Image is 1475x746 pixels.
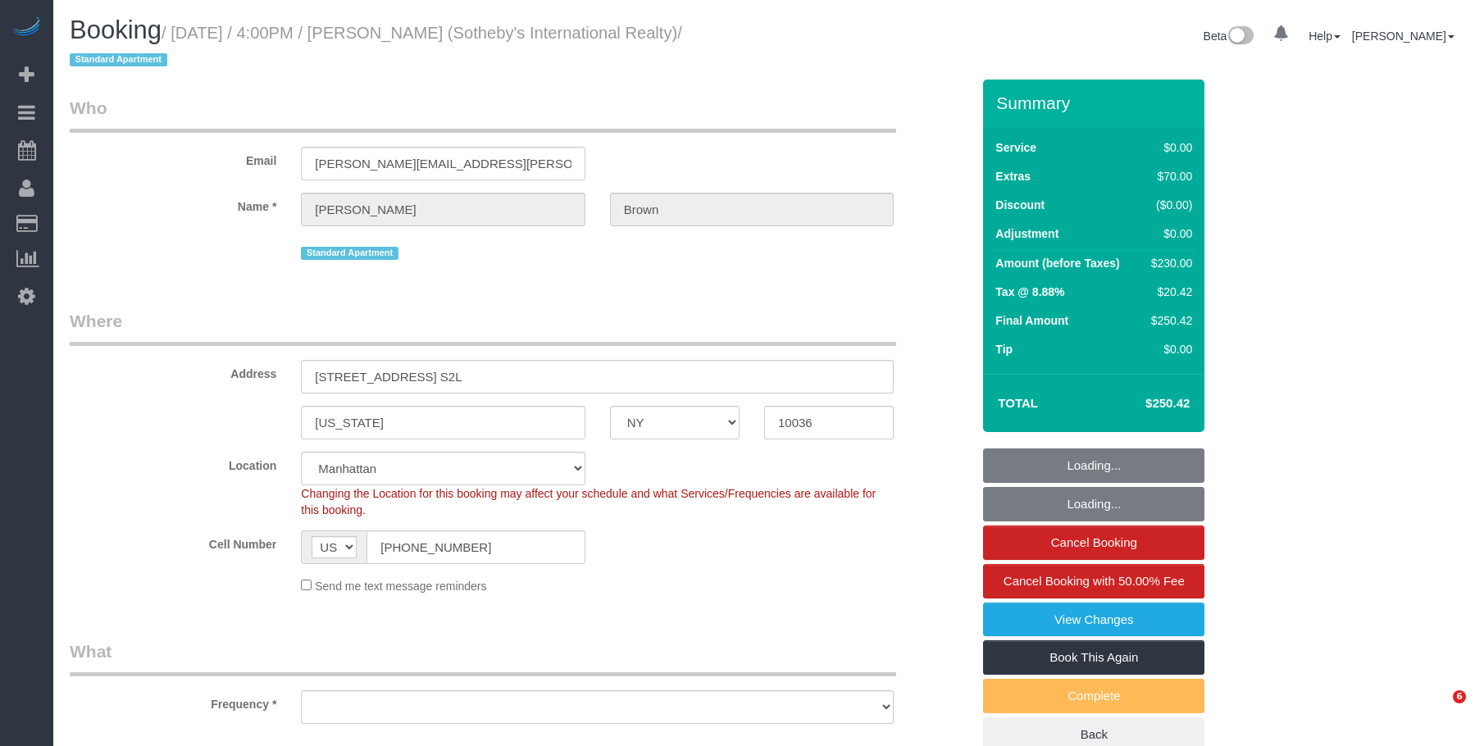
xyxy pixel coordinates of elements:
[1004,574,1185,588] span: Cancel Booking with 50.00% Fee
[1145,197,1192,213] div: ($0.00)
[1453,690,1466,703] span: 6
[995,168,1031,184] label: Extras
[301,487,876,516] span: Changing the Location for this booking may affect your schedule and what Services/Frequencies are...
[998,396,1038,410] strong: Total
[1419,690,1459,730] iframe: Intercom live chat
[1145,312,1192,329] div: $250.42
[1227,26,1254,48] img: New interface
[1309,30,1341,43] a: Help
[70,16,162,44] span: Booking
[996,93,1196,112] h3: Summary
[57,452,289,474] label: Location
[1145,284,1192,300] div: $20.42
[1145,168,1192,184] div: $70.00
[610,193,894,226] input: Last Name
[1352,30,1455,43] a: [PERSON_NAME]
[983,603,1204,637] a: View Changes
[1204,30,1254,43] a: Beta
[301,147,585,180] input: Email
[70,24,682,70] span: /
[57,147,289,169] label: Email
[995,225,1058,242] label: Adjustment
[1145,139,1192,156] div: $0.00
[995,312,1068,329] label: Final Amount
[301,247,398,260] span: Standard Apartment
[995,341,1013,357] label: Tip
[301,193,585,226] input: First Name
[1145,341,1192,357] div: $0.00
[70,24,682,70] small: / [DATE] / 4:00PM / [PERSON_NAME] (Sotheby's International Realty)
[995,139,1036,156] label: Service
[1145,225,1192,242] div: $0.00
[70,309,896,346] legend: Where
[70,96,896,133] legend: Who
[57,530,289,553] label: Cell Number
[983,564,1204,598] a: Cancel Booking with 50.00% Fee
[57,360,289,382] label: Address
[995,284,1064,300] label: Tax @ 8.88%
[983,640,1204,675] a: Book This Again
[995,197,1045,213] label: Discount
[1096,397,1190,411] h4: $250.42
[983,525,1204,560] a: Cancel Booking
[57,193,289,215] label: Name *
[1145,255,1192,271] div: $230.00
[70,53,167,66] span: Standard Apartment
[301,406,585,439] input: City
[366,530,585,564] input: Cell Number
[995,255,1119,271] label: Amount (before Taxes)
[315,580,486,593] span: Send me text message reminders
[764,406,894,439] input: Zip Code
[10,16,43,39] img: Automaid Logo
[57,690,289,712] label: Frequency *
[70,639,896,676] legend: What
